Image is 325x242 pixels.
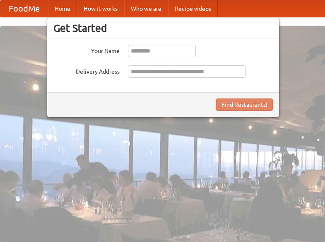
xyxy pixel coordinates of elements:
[48,0,77,17] a: Home
[53,22,273,34] h3: Get Started
[53,45,120,55] label: Your Name
[0,0,48,17] a: FoodMe
[124,0,168,17] a: Who we are
[77,0,124,17] a: How it works
[168,0,218,17] a: Recipe videos
[216,98,273,111] button: Find Restaurants!
[53,65,120,76] label: Delivery Address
